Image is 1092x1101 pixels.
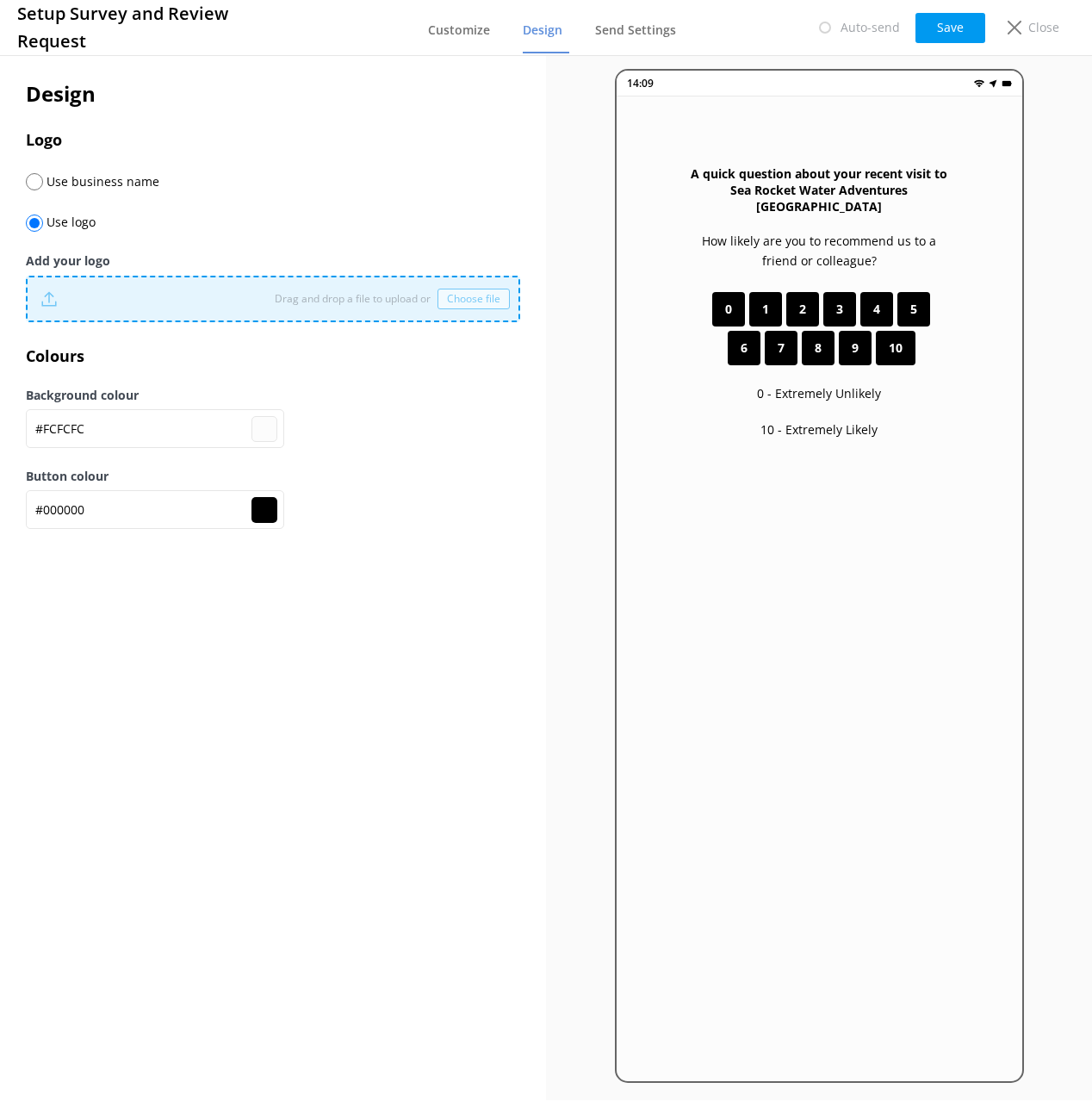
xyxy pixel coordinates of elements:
span: 7 [778,339,785,358]
span: 10 [889,339,903,358]
span: 2 [799,300,806,319]
label: Background colour [26,386,520,405]
h2: Design [26,78,520,110]
span: Use logo [43,214,96,230]
h3: A quick question about your recent visit to Sea Rocket Water Adventures [GEOGRAPHIC_DATA] [686,165,953,215]
h3: Logo [26,128,520,152]
img: wifi.png [974,78,984,89]
p: How likely are you to recommend us to a friend or colleague? [686,232,953,271]
img: near-me.png [988,78,998,89]
span: 0 [725,300,732,319]
span: 6 [741,339,748,358]
div: Choose file [437,289,510,309]
p: 10 - Extremely Likely [760,420,878,439]
p: Drag and drop a file to upload or [57,290,437,307]
p: Auto-send [841,18,900,37]
span: Use business name [43,173,159,190]
span: 8 [815,339,822,358]
span: Send Settings [595,22,676,39]
p: 14:09 [627,75,654,91]
span: 3 [836,300,843,319]
span: 1 [762,300,769,319]
span: 5 [910,300,917,319]
span: Customize [428,22,490,39]
label: Button colour [26,467,520,486]
span: 9 [852,339,859,358]
p: Close [1028,18,1059,37]
p: 0 - Extremely Unlikely [757,384,881,403]
img: battery.png [1002,78,1012,89]
span: 4 [873,300,880,319]
button: Save [915,13,985,43]
span: Design [523,22,562,39]
label: Add your logo [26,252,520,271]
h3: Colours [26,344,520,369]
